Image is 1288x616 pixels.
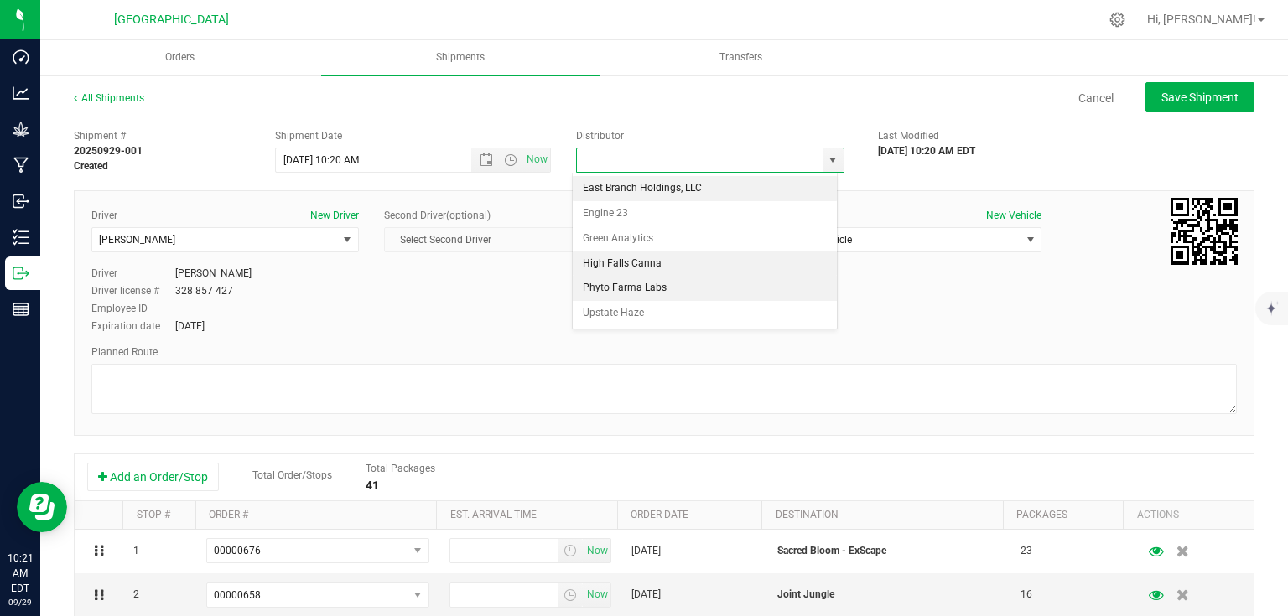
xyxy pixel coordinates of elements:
span: select [583,539,610,562]
span: Open the date view [472,153,501,167]
p: 09/29 [8,596,33,608]
div: Manage settings [1107,12,1128,28]
qrcode: 20250929-001 [1171,198,1238,265]
img: Scan me! [1171,198,1238,265]
span: 00000676 [214,545,261,556]
span: select [337,228,358,251]
span: Shipments [413,50,507,65]
input: Select [577,148,815,172]
a: Order date [631,509,688,520]
strong: 41 [366,479,379,492]
span: Open the time view [496,153,525,167]
a: Cancel [1078,90,1114,106]
label: Expiration date [91,318,175,334]
inline-svg: Grow [13,121,29,137]
span: Set Current date [584,539,612,563]
span: 23 [1021,543,1032,559]
label: Driver [91,266,175,281]
p: Sacred Bloom - ExScape [777,543,1000,559]
span: select [408,583,428,607]
a: Packages [1016,509,1067,520]
button: Save Shipment [1145,82,1254,112]
a: Order # [209,509,248,520]
span: [DATE] [631,543,661,559]
button: Add an Order/Stop [87,463,219,491]
span: Transfers [697,50,785,65]
span: 16 [1021,587,1032,603]
span: 2 [133,587,139,603]
span: Planned Route [91,346,158,358]
span: Orders [143,50,217,65]
span: Select Vehicle [775,228,1020,251]
label: Last Modified [878,128,939,143]
iframe: Resource center [17,482,67,532]
th: Actions [1123,501,1244,530]
label: Employee ID [91,301,175,316]
span: select [823,148,844,172]
strong: 20250929-001 [74,145,143,157]
strong: Created [74,160,108,172]
div: [PERSON_NAME] [175,266,252,281]
p: 10:21 AM EDT [8,551,33,596]
span: select [408,539,428,562]
a: Destination [776,509,839,520]
span: [PERSON_NAME] [99,234,175,246]
li: Engine 23 [573,201,837,226]
inline-svg: Inventory [13,229,29,246]
li: High Falls Canna [573,251,837,277]
span: Save Shipment [1161,91,1239,104]
span: select [1020,228,1041,251]
inline-svg: Outbound [13,265,29,282]
span: (optional) [446,210,491,221]
li: East Branch Holdings, LLC [573,176,837,201]
span: Hi, [PERSON_NAME]! [1147,13,1256,26]
label: Driver [91,208,117,223]
strong: [DATE] 10:20 AM EDT [878,145,975,157]
inline-svg: Analytics [13,85,29,101]
label: Driver license # [91,283,175,298]
div: [DATE] [175,318,205,334]
a: Orders [40,40,319,75]
inline-svg: Manufacturing [13,157,29,173]
span: Total Order/Stops [252,469,332,481]
span: Set Current date [523,148,552,172]
a: Stop # [137,509,170,520]
button: New Driver [310,208,359,223]
a: All Shipments [74,92,144,104]
span: 00000658 [214,589,261,601]
span: select [558,539,583,562]
span: select [583,583,610,607]
span: 1 [133,543,139,559]
a: Shipments [321,40,600,75]
inline-svg: Dashboard [13,49,29,65]
span: Shipment # [74,128,250,143]
a: Est. arrival time [450,509,537,520]
span: select [558,583,583,607]
label: Shipment Date [275,128,342,143]
label: Distributor [576,128,624,143]
inline-svg: Reports [13,301,29,318]
label: Second Driver [384,208,491,223]
inline-svg: Inbound [13,193,29,210]
p: Joint Jungle [777,587,1000,603]
li: Green Analytics [573,226,837,251]
span: Set Current date [584,582,612,607]
span: [DATE] [631,587,661,603]
button: New Vehicle [986,208,1041,223]
li: Upstate Haze [573,301,837,326]
div: 328 857 427 [175,283,233,298]
a: Transfers [602,40,881,75]
li: Phyto Farma Labs [573,276,837,301]
span: [GEOGRAPHIC_DATA] [114,13,229,27]
span: Total Packages [366,463,435,474]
